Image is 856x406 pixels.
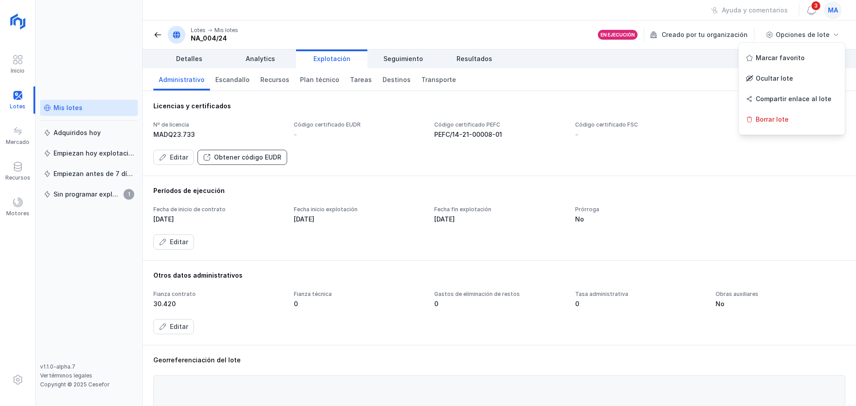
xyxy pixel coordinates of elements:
[367,49,439,68] a: Seguimiento
[153,121,283,128] div: Nº de licencia
[295,68,345,90] a: Plan técnico
[246,54,275,63] span: Analytics
[153,206,283,213] div: Fecha de inicio de contrato
[153,319,194,334] button: Editar
[53,149,134,158] div: Empiezan hoy explotación
[159,75,205,84] span: Administrativo
[153,49,225,68] a: Detalles
[434,130,564,139] div: PEFC/14-21-00008-01
[40,372,92,379] a: Ver términos legales
[434,206,564,213] div: Fecha fin explotación
[716,299,845,308] div: No
[153,299,283,308] div: 30.420
[53,169,134,178] div: Empiezan antes de 7 días
[377,68,416,90] a: Destinos
[439,49,510,68] a: Resultados
[40,381,138,388] div: Copyright © 2025 Cesefor
[153,186,845,195] div: Períodos de ejecución
[198,150,287,165] button: Obtener código EUDR
[260,75,289,84] span: Recursos
[123,189,134,200] span: 1
[300,75,339,84] span: Plan técnico
[828,6,838,15] span: ma
[5,174,30,181] div: Recursos
[294,121,424,128] div: Código certificado EUDR
[191,27,206,34] div: Lotes
[40,100,138,116] a: Mis lotes
[40,166,138,182] a: Empiezan antes de 7 días
[421,75,456,84] span: Transporte
[40,125,138,141] a: Adquiridos hoy
[153,356,845,365] div: Georreferenciación del lote
[153,150,194,165] button: Editar
[434,121,564,128] div: Código certificado PEFC
[7,10,29,33] img: logoRight.svg
[153,215,283,224] div: [DATE]
[416,68,461,90] a: Transporte
[294,215,424,224] div: [DATE]
[601,32,635,38] div: En ejecución
[40,145,138,161] a: Empiezan hoy explotación
[53,128,101,137] div: Adquiridos hoy
[575,215,705,224] div: No
[705,3,794,18] button: Ayuda y comentarios
[255,68,295,90] a: Recursos
[383,54,423,63] span: Seguimiento
[170,322,188,331] div: Editar
[191,34,238,43] div: NA_004/24
[53,190,121,199] div: Sin programar explotación
[153,271,845,280] div: Otros datos administrativos
[294,291,424,298] div: Fianza técnica
[434,299,564,308] div: 0
[214,27,238,34] div: Mis lotes
[11,67,25,74] div: Inicio
[776,30,830,39] div: Opciones de lote
[215,75,250,84] span: Escandallo
[434,215,564,224] div: [DATE]
[742,70,841,86] div: Ocultar lote
[350,75,372,84] span: Tareas
[153,68,210,90] a: Administrativo
[6,210,29,217] div: Motores
[457,54,492,63] span: Resultados
[170,153,188,162] div: Editar
[383,75,411,84] span: Destinos
[170,238,188,246] div: Editar
[742,111,841,127] div: Borrar lote
[811,0,821,11] span: 3
[575,206,705,213] div: Prórroga
[294,299,424,308] div: 0
[296,49,367,68] a: Explotación
[225,49,296,68] a: Analytics
[53,103,82,112] div: Mis lotes
[742,50,841,66] div: Marcar favorito
[294,206,424,213] div: Fecha inicio explotación
[575,130,578,139] div: -
[434,291,564,298] div: Gastos de eliminación de restos
[722,6,788,15] div: Ayuda y comentarios
[575,291,705,298] div: Tasa administrativa
[742,91,841,107] div: Compartir enlace al lote
[294,130,297,139] div: -
[210,68,255,90] a: Escandallo
[40,363,138,370] div: v1.1.0-alpha.7
[575,121,705,128] div: Código certificado FSC
[345,68,377,90] a: Tareas
[6,139,29,146] div: Mercado
[575,299,705,308] div: 0
[40,186,138,202] a: Sin programar explotación1
[153,102,845,111] div: Licencias y certificados
[214,153,281,162] div: Obtener código EUDR
[176,54,202,63] span: Detalles
[153,291,283,298] div: Fianza contrato
[650,28,756,41] div: Creado por tu organización
[153,130,283,139] div: MADQ23.733
[313,54,350,63] span: Explotación
[716,291,845,298] div: Obras auxiliares
[153,234,194,250] button: Editar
